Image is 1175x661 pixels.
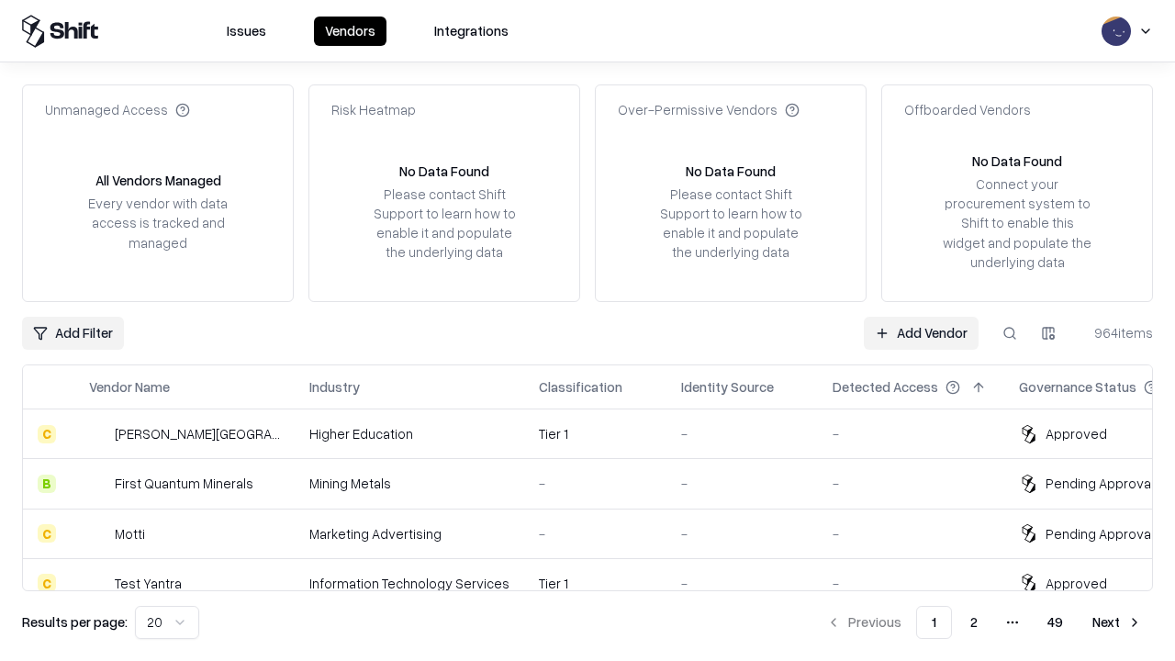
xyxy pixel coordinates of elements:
[1033,606,1078,639] button: 49
[89,377,170,397] div: Vendor Name
[681,574,803,593] div: -
[864,317,979,350] a: Add Vendor
[95,171,221,190] div: All Vendors Managed
[681,524,803,543] div: -
[216,17,277,46] button: Issues
[539,377,622,397] div: Classification
[1046,474,1154,493] div: Pending Approval
[309,474,509,493] div: Mining Metals
[309,377,360,397] div: Industry
[1081,606,1153,639] button: Next
[331,100,416,119] div: Risk Heatmap
[833,424,990,443] div: -
[38,475,56,493] div: B
[309,574,509,593] div: Information Technology Services
[681,474,803,493] div: -
[309,524,509,543] div: Marketing Advertising
[904,100,1031,119] div: Offboarded Vendors
[89,475,107,493] img: First Quantum Minerals
[82,194,234,252] div: Every vendor with data access is tracked and managed
[833,474,990,493] div: -
[1080,323,1153,342] div: 964 items
[833,524,990,543] div: -
[1019,377,1136,397] div: Governance Status
[309,424,509,443] div: Higher Education
[1046,524,1154,543] div: Pending Approval
[89,574,107,592] img: Test Yantra
[423,17,520,46] button: Integrations
[539,424,652,443] div: Tier 1
[38,524,56,543] div: C
[115,424,280,443] div: [PERSON_NAME][GEOGRAPHIC_DATA]
[1046,574,1107,593] div: Approved
[368,185,520,263] div: Please contact Shift Support to learn how to enable it and populate the underlying data
[833,574,990,593] div: -
[399,162,489,181] div: No Data Found
[618,100,800,119] div: Over-Permissive Vendors
[22,317,124,350] button: Add Filter
[38,574,56,592] div: C
[89,425,107,443] img: Reichman University
[941,174,1093,272] div: Connect your procurement system to Shift to enable this widget and populate the underlying data
[539,524,652,543] div: -
[115,524,145,543] div: Motti
[539,574,652,593] div: Tier 1
[38,425,56,443] div: C
[314,17,386,46] button: Vendors
[972,151,1062,171] div: No Data Found
[681,377,774,397] div: Identity Source
[686,162,776,181] div: No Data Found
[956,606,992,639] button: 2
[115,574,182,593] div: Test Yantra
[916,606,952,639] button: 1
[1046,424,1107,443] div: Approved
[45,100,190,119] div: Unmanaged Access
[22,612,128,632] p: Results per page:
[655,185,807,263] div: Please contact Shift Support to learn how to enable it and populate the underlying data
[815,606,1153,639] nav: pagination
[681,424,803,443] div: -
[89,524,107,543] img: Motti
[539,474,652,493] div: -
[115,474,253,493] div: First Quantum Minerals
[833,377,938,397] div: Detected Access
